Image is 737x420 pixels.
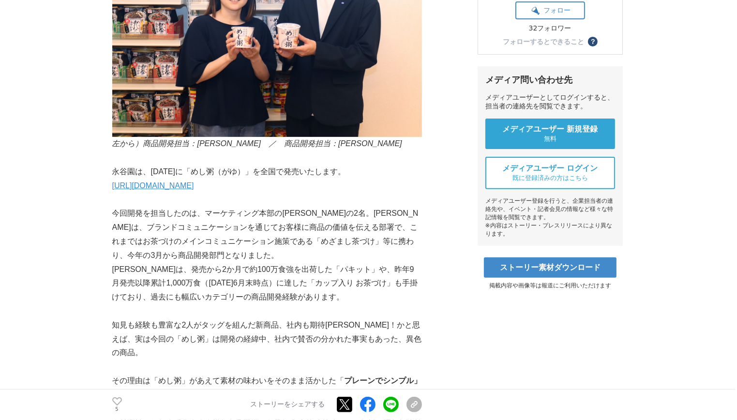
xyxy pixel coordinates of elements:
p: 今回開発を担当したのは、マーケティング本部の[PERSON_NAME]の2名。[PERSON_NAME]は、ブランドコミュニケーションを通じてお客様に商品の価値を伝える部署で、これまではお茶づけ... [112,207,422,262]
em: 左から）商品開発担当：[PERSON_NAME] ／ 商品開発担当：[PERSON_NAME] [112,139,402,148]
div: 32フォロワー [515,24,585,33]
button: ？ [588,37,598,46]
div: メディアユーザーとしてログインすると、担当者の連絡先を閲覧できます。 [485,93,615,111]
p: [PERSON_NAME]は、発売から2か月で約100万食強を出荷した「パキット」や、昨年9月発売以降累計1,000万食（[DATE]6月末時点）に達した「カップ入り お茶づけ」も手掛けており、... [112,263,422,304]
span: メディアユーザー 新規登録 [502,124,598,135]
p: 知見も経験も豊富な2人がタッグを組んだ新商品、社内も期待[PERSON_NAME]！かと思えば、実は今回の「めし粥」は開発の経緯中、社内で賛否の分かれた事実もあった、異色の商品。 [112,318,422,360]
span: ？ [589,38,596,45]
div: フォローするとできること [503,38,584,45]
a: [URL][DOMAIN_NAME] [112,181,194,190]
a: メディアユーザー ログイン 既に登録済みの方はこちら [485,157,615,189]
span: 既に登録済みの方はこちら [512,174,588,182]
p: その理由は「めし粥」があえて素材の味わいをそのまま活かした「 だから。 [112,374,422,402]
a: ストーリー素材ダウンロード [484,257,617,278]
div: メディア問い合わせ先 [485,74,615,86]
a: メディアユーザー 新規登録 無料 [485,119,615,149]
p: ストーリーをシェアする [251,401,325,409]
p: 5 [112,407,122,412]
span: メディアユーザー ログイン [502,164,598,174]
button: フォロー [515,1,585,19]
span: 無料 [544,135,557,143]
div: メディアユーザー登録を行うと、企業担当者の連絡先や、イベント・記者会見の情報など様々な特記情報を閲覧できます。 ※内容はストーリー・プレスリリースにより異なります。 [485,197,615,238]
p: 永谷園は、[DATE]に「めし粥（がゆ）」を全国で発売いたします。 [112,165,422,179]
p: 掲載内容や画像等は報道にご利用いただけます [478,282,623,290]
